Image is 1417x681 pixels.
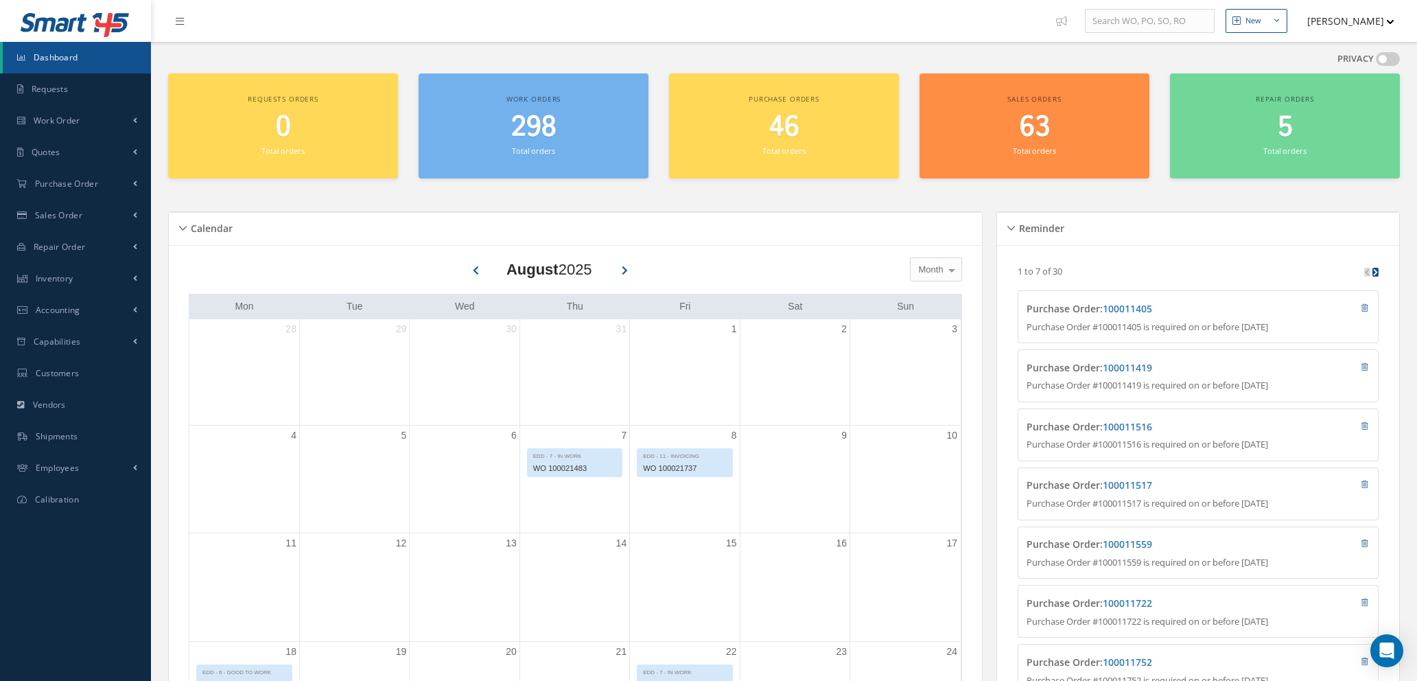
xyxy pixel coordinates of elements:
[785,298,805,315] a: Saturday
[299,425,409,533] td: August 5, 2025
[1103,478,1152,492] a: 100011517
[677,298,693,315] a: Friday
[1015,218,1064,235] h5: Reminder
[839,319,850,339] a: August 2, 2025
[393,319,410,339] a: July 29, 2025
[344,298,366,315] a: Tuesday
[1263,146,1306,156] small: Total orders
[637,461,731,476] div: WO 100021737
[1100,420,1152,433] span: :
[1337,52,1374,66] label: PRIVACY
[1103,302,1152,315] a: 100011405
[1170,73,1400,178] a: Repair orders 5 Total orders
[503,319,519,339] a: July 30, 2025
[399,426,410,446] a: August 5, 2025
[1027,539,1278,551] h4: Purchase Order
[637,449,731,461] div: EDD - 11 - INVOICING
[762,146,805,156] small: Total orders
[189,425,299,533] td: August 4, 2025
[528,461,622,476] div: WO 100021483
[519,425,629,533] td: August 7, 2025
[34,51,78,63] span: Dashboard
[1100,656,1152,669] span: :
[1370,634,1403,667] div: Open Intercom Messenger
[850,425,960,533] td: August 10, 2025
[32,146,60,158] span: Quotes
[32,83,68,95] span: Requests
[35,209,82,221] span: Sales Order
[749,94,819,104] span: Purchase orders
[669,73,899,178] a: Purchase orders 46 Total orders
[452,298,478,315] a: Wednesday
[35,494,79,505] span: Calibration
[839,426,850,446] a: August 9, 2025
[1007,94,1061,104] span: Sales orders
[248,94,318,104] span: Requests orders
[1020,108,1050,147] span: 63
[1027,321,1369,334] p: Purchase Order #100011405 is required on or before [DATE]
[894,298,917,315] a: Sunday
[3,42,151,73] a: Dashboard
[261,146,304,156] small: Total orders
[33,399,66,411] span: Vendors
[508,426,519,446] a: August 6, 2025
[187,218,233,235] h5: Calendar
[1103,420,1152,433] a: 100011516
[410,319,519,426] td: July 30, 2025
[740,425,850,533] td: August 9, 2025
[519,319,629,426] td: July 31, 2025
[410,425,519,533] td: August 6, 2025
[1027,615,1369,629] p: Purchase Order #100011722 is required on or before [DATE]
[36,304,80,316] span: Accounting
[1027,480,1278,492] h4: Purchase Order
[189,533,299,641] td: August 11, 2025
[1018,265,1062,277] p: 1 to 7 of 30
[613,319,630,339] a: July 31, 2025
[1027,497,1369,511] p: Purchase Order #100011517 is required on or before [DATE]
[506,94,561,104] span: Work orders
[288,426,299,446] a: August 4, 2025
[740,319,850,426] td: August 2, 2025
[299,533,409,641] td: August 12, 2025
[630,425,740,533] td: August 8, 2025
[1103,361,1152,374] a: 100011419
[34,115,80,126] span: Work Order
[769,108,799,147] span: 46
[1100,361,1152,374] span: :
[613,533,630,553] a: August 14, 2025
[723,533,740,553] a: August 15, 2025
[34,336,81,347] span: Capabilities
[1100,478,1152,492] span: :
[506,258,592,281] div: 2025
[1256,94,1314,104] span: Repair orders
[503,533,519,553] a: August 13, 2025
[1027,598,1278,610] h4: Purchase Order
[1226,9,1287,33] button: New
[197,665,292,677] div: EDD - 6 - GOOD TO WORK
[1103,656,1152,669] a: 100011752
[299,319,409,426] td: July 29, 2025
[168,73,398,178] a: Requests orders 0 Total orders
[36,462,80,474] span: Employees
[1278,108,1293,147] span: 5
[944,642,960,662] a: August 24, 2025
[613,642,630,662] a: August 21, 2025
[1027,422,1278,433] h4: Purchase Order
[630,533,740,641] td: August 15, 2025
[850,319,960,426] td: August 3, 2025
[920,73,1149,178] a: Sales orders 63 Total orders
[35,178,98,189] span: Purchase Order
[729,426,740,446] a: August 8, 2025
[528,449,622,461] div: EDD - 7 - IN WORK
[519,533,629,641] td: August 14, 2025
[1027,303,1278,315] h4: Purchase Order
[915,263,944,277] span: Month
[1100,302,1152,315] span: :
[1027,556,1369,570] p: Purchase Order #100011559 is required on or before [DATE]
[189,319,299,426] td: July 28, 2025
[618,426,629,446] a: August 7, 2025
[283,642,299,662] a: August 18, 2025
[393,642,410,662] a: August 19, 2025
[1245,15,1261,27] div: New
[283,533,299,553] a: August 11, 2025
